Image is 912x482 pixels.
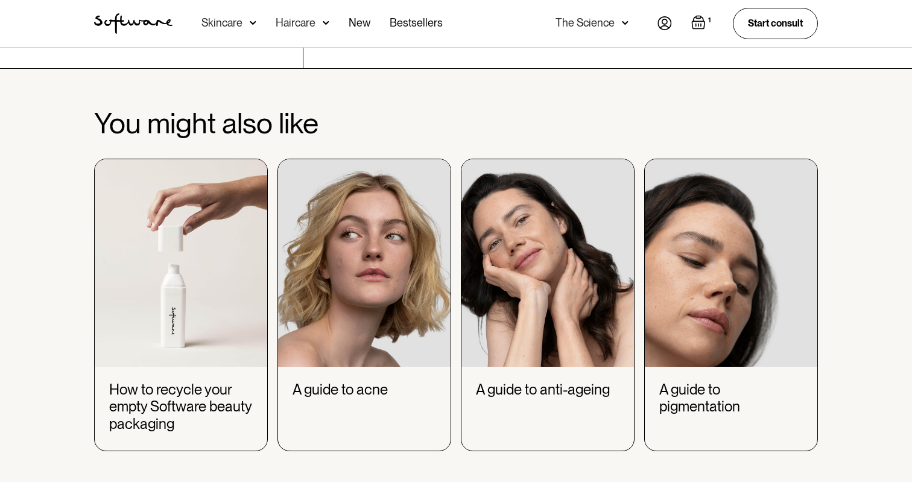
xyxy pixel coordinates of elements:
[706,15,714,26] div: 1
[276,17,315,29] div: Haircare
[476,381,619,399] div: A guide to anti-ageing
[94,159,268,451] a: How to recycle your empty Software beauty packaging
[691,15,714,32] a: Open cart containing 1 items
[201,17,242,29] div: Skincare
[556,17,615,29] div: The Science
[94,13,173,34] a: home
[323,17,329,29] img: arrow down
[277,159,451,451] a: A guide to acne
[109,381,253,433] div: How to recycle your empty Software beauty packaging
[622,17,629,29] img: arrow down
[250,17,256,29] img: arrow down
[644,159,818,451] a: A guide to pigmentation
[94,13,173,34] img: Software Logo
[659,381,803,416] div: A guide to pigmentation
[733,8,818,39] a: Start consult
[293,381,436,399] div: A guide to acne
[461,159,635,451] a: A guide to anti-ageing
[94,107,818,139] h2: You might also like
